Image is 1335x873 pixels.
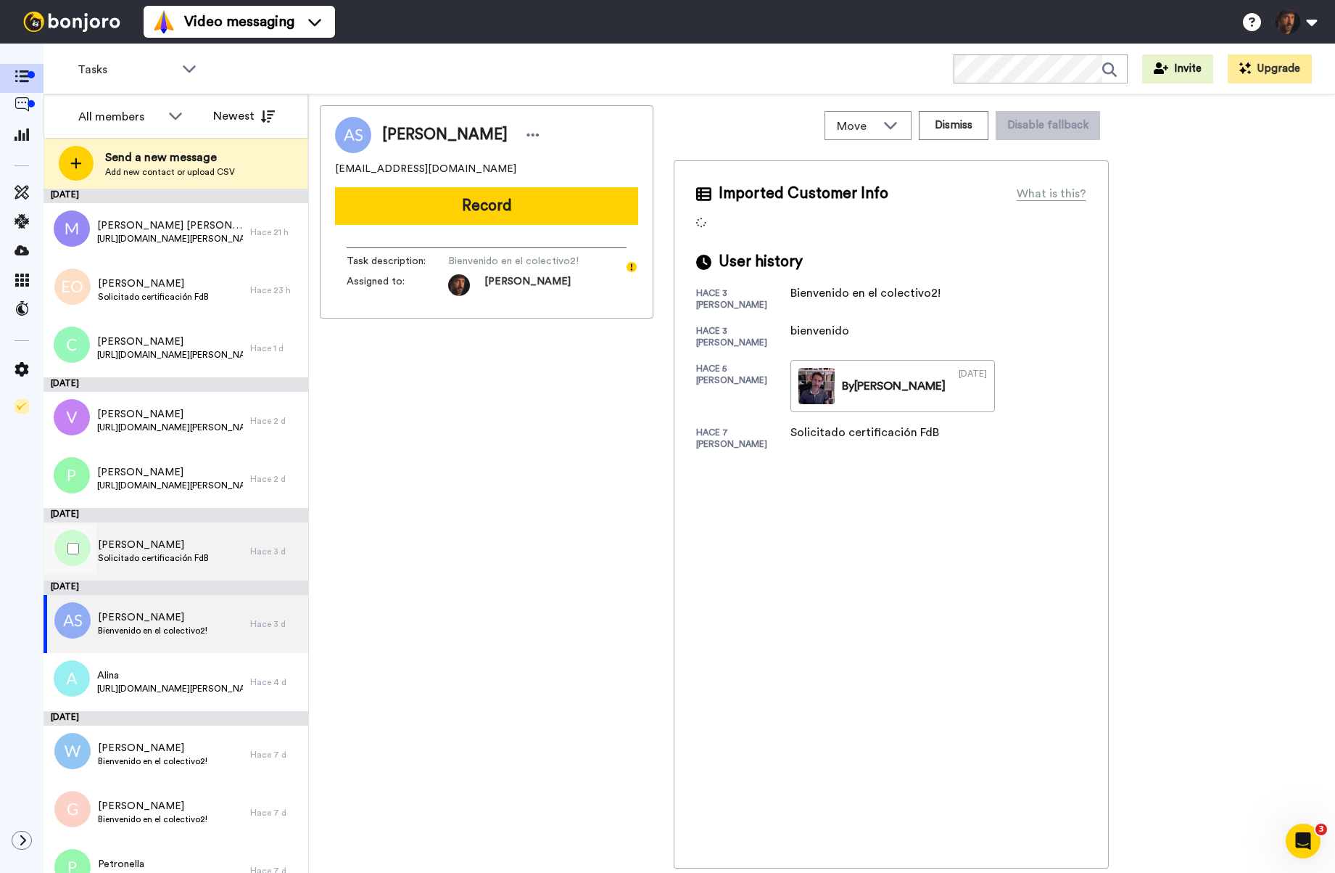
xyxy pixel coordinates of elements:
[1315,824,1327,835] span: 3
[382,124,508,146] span: [PERSON_NAME]
[98,799,207,813] span: [PERSON_NAME]
[250,676,301,688] div: Hace 4 d
[44,189,308,203] div: [DATE]
[790,360,995,412] a: By[PERSON_NAME][DATE]
[335,117,371,153] img: Image of Alberto Sambo
[54,660,90,697] img: a.png
[97,335,243,349] span: [PERSON_NAME]
[250,807,301,819] div: Hace 7 d
[842,377,946,395] div: By [PERSON_NAME]
[625,261,638,274] div: Tooltip anchor
[17,12,126,32] img: bj-logo-header-white.svg
[959,368,987,404] div: [DATE]
[98,755,207,767] span: Bienvenido en el colectivo2!
[44,377,308,392] div: [DATE]
[78,61,175,78] span: Tasks
[44,711,308,726] div: [DATE]
[98,741,207,755] span: [PERSON_NAME]
[97,480,243,491] span: [URL][DOMAIN_NAME][PERSON_NAME]
[54,602,91,639] img: as.png
[54,327,90,363] img: c.png
[44,581,308,595] div: [DATE]
[335,162,516,176] span: [EMAIL_ADDRESS][DOMAIN_NAME]
[798,368,835,404] img: e8848c19-d0c9-45d0-afd4-e4d449c5ca87-thumb.jpg
[250,473,301,485] div: Hace 2 d
[250,284,301,296] div: Hace 23 h
[97,422,243,433] span: [URL][DOMAIN_NAME][PERSON_NAME]
[250,749,301,761] div: Hace 7 d
[105,166,235,178] span: Add new contact or upload CSV
[98,625,207,636] span: Bienvenido en el colectivo2!
[78,108,161,126] div: All members
[1017,185,1086,202] div: What is this?
[448,254,586,269] span: Bienvenido en el colectivo2!
[696,287,790,311] div: hace 3 [PERSON_NAME]
[54,399,90,435] img: v.png
[54,457,90,493] img: p.png
[996,111,1100,140] button: Disable fallback
[1142,54,1213,83] button: Invite
[448,274,470,296] img: 433a0d39-d5e5-4e8b-95ab-563eba39db7f-1570019947.jpg
[97,218,243,233] span: [PERSON_NAME] [PERSON_NAME]
[98,813,207,825] span: Bienvenido en el colectivo2!
[250,226,301,238] div: Hace 21 h
[54,733,91,769] img: w.png
[347,254,448,269] span: Task description :
[98,610,207,625] span: [PERSON_NAME]
[250,618,301,630] div: Hace 3 d
[696,325,790,348] div: hace 3 [PERSON_NAME]
[98,276,209,291] span: [PERSON_NAME]
[152,10,175,33] img: vm-color.svg
[97,465,243,480] span: [PERSON_NAME]
[250,343,301,354] div: Hace 1 d
[54,791,91,827] img: g.png
[790,424,939,441] div: Solicitado certificación FdB
[719,251,803,273] span: User history
[97,407,243,422] span: [PERSON_NAME]
[97,349,243,361] span: [URL][DOMAIN_NAME][PERSON_NAME]
[250,415,301,427] div: Hace 2 d
[98,291,209,303] span: Solicitado certificación FdB
[790,284,941,302] div: Bienvenido en el colectivo2!
[719,183,888,205] span: Imported Customer Info
[44,508,308,522] div: [DATE]
[250,546,301,557] div: Hace 3 d
[1286,824,1320,858] iframe: Intercom live chat
[105,149,235,166] span: Send a new message
[98,857,207,872] span: Petronella
[184,12,294,32] span: Video messaging
[919,111,988,140] button: Dismiss
[15,399,29,414] img: Checklist.svg
[696,427,790,450] div: hace 7 [PERSON_NAME]
[347,274,448,296] span: Assigned to:
[1228,54,1312,83] button: Upgrade
[54,269,91,305] img: eo.png
[837,118,876,135] span: Move
[790,322,863,340] div: bienvenido
[202,102,286,131] button: Newest
[97,683,243,694] span: [URL][DOMAIN_NAME][PERSON_NAME]
[97,668,243,683] span: Alina
[98,552,209,564] span: Solicitado certificación FdB
[696,363,790,412] div: hace 5 [PERSON_NAME]
[484,274,571,296] span: [PERSON_NAME]
[335,187,638,225] button: Record
[97,233,243,245] span: [URL][DOMAIN_NAME][PERSON_NAME]
[98,538,209,552] span: [PERSON_NAME]
[54,210,90,247] img: m.png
